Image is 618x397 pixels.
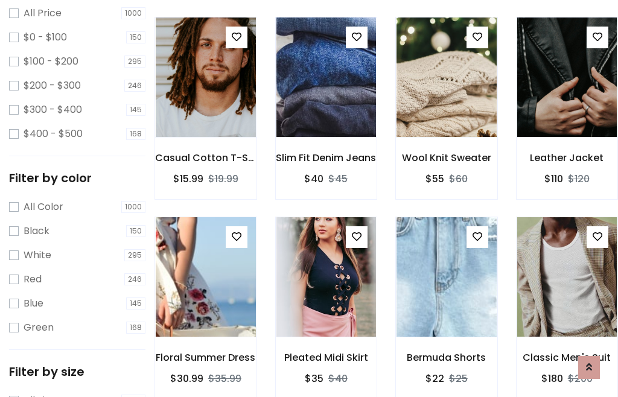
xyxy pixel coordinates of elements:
label: $0 - $100 [24,30,67,45]
del: $45 [328,172,348,186]
h6: Classic Men's Suit [517,352,618,363]
span: 246 [124,273,145,285]
span: 168 [126,128,145,140]
h6: $15.99 [173,173,203,185]
h5: Filter by size [9,364,145,379]
span: 1000 [121,201,145,213]
del: $40 [328,372,348,386]
label: All Price [24,6,62,21]
h6: $180 [541,373,563,384]
h6: Slim Fit Denim Jeans [276,152,377,164]
del: $35.99 [208,372,241,386]
h6: Bermuda Shorts [396,352,497,363]
span: 295 [124,56,145,68]
span: 145 [126,104,145,116]
h6: $55 [425,173,444,185]
h6: Pleated Midi Skirt [276,352,377,363]
span: 246 [124,80,145,92]
del: $120 [568,172,590,186]
label: $200 - $300 [24,78,81,93]
h6: Casual Cotton T-Shirt [155,152,256,164]
label: Red [24,272,42,287]
label: White [24,248,51,262]
del: $200 [568,372,593,386]
label: All Color [24,200,63,214]
label: $100 - $200 [24,54,78,69]
del: $19.99 [208,172,238,186]
h6: Wool Knit Sweater [396,152,497,164]
span: 150 [126,31,145,43]
span: 295 [124,249,145,261]
label: $400 - $500 [24,127,83,141]
span: 150 [126,225,145,237]
h6: $110 [544,173,563,185]
label: $300 - $400 [24,103,82,117]
h5: Filter by color [9,171,145,185]
label: Black [24,224,49,238]
h6: $22 [425,373,444,384]
h6: $40 [304,173,323,185]
span: 1000 [121,7,145,19]
h6: Leather Jacket [517,152,618,164]
h6: Floral Summer Dress [155,352,256,363]
h6: $35 [305,373,323,384]
del: $25 [449,372,468,386]
span: 145 [126,297,145,310]
label: Green [24,320,54,335]
del: $60 [449,172,468,186]
label: Blue [24,296,43,311]
h6: $30.99 [170,373,203,384]
span: 168 [126,322,145,334]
